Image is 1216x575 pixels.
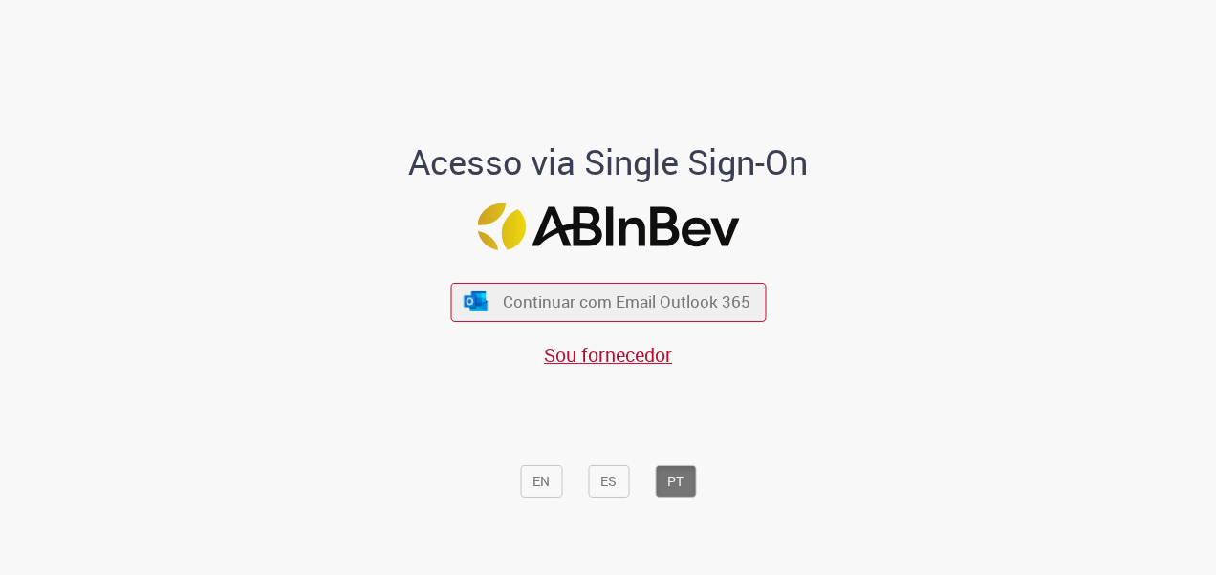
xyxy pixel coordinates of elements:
[544,342,672,368] a: Sou fornecedor
[503,291,750,313] span: Continuar com Email Outlook 365
[588,465,629,498] button: ES
[463,291,489,311] img: ícone Azure/Microsoft 360
[520,465,562,498] button: EN
[655,465,696,498] button: PT
[450,282,766,321] button: ícone Azure/Microsoft 360 Continuar com Email Outlook 365
[343,143,874,181] h1: Acesso via Single Sign-On
[477,203,739,250] img: Logo ABInBev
